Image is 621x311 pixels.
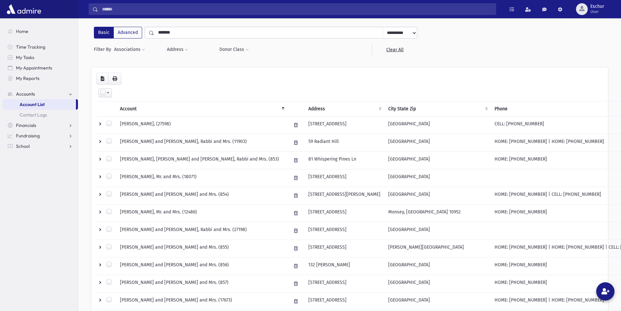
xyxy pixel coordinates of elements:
[16,54,34,60] span: My Tasks
[116,205,287,222] td: [PERSON_NAME], Mr. and Mrs. (12486)
[304,101,384,117] th: Address : activate to sort column ascending
[116,134,287,152] td: [PERSON_NAME] and [PERSON_NAME], Rabbi and Mrs. (11903)
[116,240,287,257] td: [PERSON_NAME] and [PERSON_NAME] and Mrs. (855)
[384,187,491,205] td: [GEOGRAPHIC_DATA]
[384,222,491,240] td: [GEOGRAPHIC_DATA]
[304,205,384,222] td: [STREET_ADDRESS]
[304,187,384,205] td: [STREET_ADDRESS][PERSON_NAME]
[384,101,491,117] th: City State Zip : activate to sort column ascending
[96,73,109,85] button: CSV
[384,152,491,169] td: [GEOGRAPHIC_DATA]
[108,73,121,85] button: Print
[16,133,40,139] span: Fundraising
[384,117,491,134] td: [GEOGRAPHIC_DATA]
[16,91,35,97] span: Accounts
[98,3,496,15] input: Search
[5,3,43,16] img: AdmirePro
[3,26,78,37] a: Home
[590,9,604,14] span: User
[304,152,384,169] td: 81 Whispering Pines Ln
[16,44,45,50] span: Time Tracking
[3,120,78,131] a: Financials
[304,275,384,293] td: [STREET_ADDRESS]
[304,293,384,310] td: [STREET_ADDRESS]
[3,131,78,141] a: Fundraising
[16,122,36,128] span: Financials
[3,141,78,151] a: School
[3,52,78,63] a: My Tasks
[304,222,384,240] td: [STREET_ADDRESS]
[3,63,78,73] a: My Appointments
[3,99,76,110] a: Account List
[384,257,491,275] td: [GEOGRAPHIC_DATA]
[116,222,287,240] td: [PERSON_NAME] and [PERSON_NAME], Rabbi and Mrs. (27198)
[3,73,78,84] a: My Reports
[3,89,78,99] a: Accounts
[113,27,142,39] label: Advanced
[304,240,384,257] td: [STREET_ADDRESS]
[116,101,287,117] th: Account: activate to sort column descending
[16,143,30,149] span: School
[116,257,287,275] td: [PERSON_NAME] and [PERSON_NAME] and Mrs. (856)
[94,27,142,39] div: FilterModes
[116,275,287,293] td: [PERSON_NAME] and [PERSON_NAME] and Mrs. (857)
[16,28,28,34] span: Home
[384,134,491,152] td: [GEOGRAPHIC_DATA]
[116,293,287,310] td: [PERSON_NAME] and [PERSON_NAME] and Mrs. (17673)
[116,187,287,205] td: [PERSON_NAME] and [PERSON_NAME] and Mrs. (854)
[20,112,47,118] span: Contact Logs
[384,293,491,310] td: [GEOGRAPHIC_DATA]
[590,4,604,9] span: Eschur
[304,117,384,134] td: [STREET_ADDRESS]
[94,46,114,53] span: Filter By
[94,27,114,39] label: Basic
[20,101,45,107] span: Account List
[116,117,287,134] td: [PERSON_NAME], (27598)
[372,44,417,55] a: Clear All
[3,42,78,52] a: Time Tracking
[384,205,491,222] td: Monsey, [GEOGRAPHIC_DATA] 10952
[219,44,249,55] button: Donor Class
[116,169,287,187] td: [PERSON_NAME], Mr. and Mrs. (18071)
[384,275,491,293] td: [GEOGRAPHIC_DATA]
[304,134,384,152] td: 59 Radiant Hill
[16,65,52,71] span: My Appointments
[116,152,287,169] td: [PERSON_NAME], [PERSON_NAME] and [PERSON_NAME], Rabbi and Mrs. (853)
[114,44,145,55] button: Associations
[16,75,39,81] span: My Reports
[167,44,188,55] button: Address
[384,240,491,257] td: [PERSON_NAME][GEOGRAPHIC_DATA]
[3,110,78,120] a: Contact Logs
[304,257,384,275] td: 132 [PERSON_NAME]
[384,169,491,187] td: [GEOGRAPHIC_DATA]
[304,169,384,187] td: [STREET_ADDRESS]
